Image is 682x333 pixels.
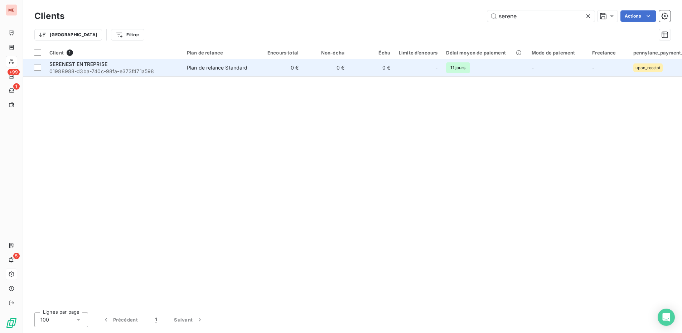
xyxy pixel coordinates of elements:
div: Échu [353,50,390,56]
div: Limite d’encours [399,50,437,56]
span: 1 [13,83,20,90]
div: Mode de paiement [532,50,584,56]
div: Freelance [592,50,624,56]
div: Encours total [261,50,299,56]
span: Client [49,50,64,56]
button: [GEOGRAPHIC_DATA] [34,29,102,41]
button: Suivant [165,312,212,327]
button: 1 [146,312,165,327]
div: Non-échu [307,50,344,56]
button: Actions [620,10,656,22]
input: Rechercher [487,10,595,22]
span: 01988988-d3ba-740c-98fa-e373f471a598 [49,68,178,75]
span: SERENEST ENTREPRISE [49,61,107,67]
img: Logo LeanPay [6,317,17,329]
span: 5 [13,253,20,259]
a: 1 [6,85,17,96]
td: 0 € [303,59,349,76]
a: +99 [6,70,17,82]
span: +99 [8,69,20,75]
button: Précédent [94,312,146,327]
span: upon_receipt [635,66,661,70]
span: 1 [67,49,73,56]
button: Filtrer [111,29,144,41]
td: 0 € [349,59,395,76]
div: ME [6,4,17,16]
div: Délai moyen de paiement [446,50,523,56]
td: 0 € [257,59,303,76]
span: - [435,64,437,71]
div: Plan de relance [187,50,253,56]
span: - [592,65,594,71]
span: 100 [40,316,49,323]
h3: Clients [34,10,64,23]
div: Open Intercom Messenger [658,309,675,326]
div: Plan de relance Standard [187,64,248,71]
span: 1 [155,316,157,323]
span: - [532,65,534,71]
span: 11 jours [446,62,470,73]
